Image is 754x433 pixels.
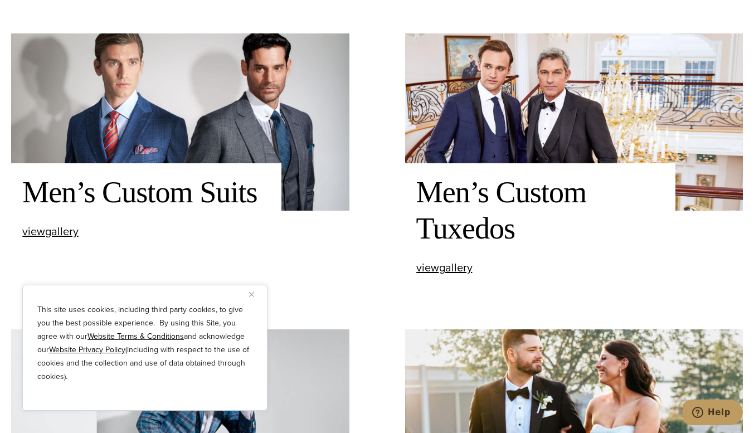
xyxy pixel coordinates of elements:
[22,226,79,237] a: viewgallery
[11,33,349,211] img: Two clients in wedding suits. One wearing a double breasted blue paid suit with orange tie. One w...
[22,223,79,240] span: view gallery
[405,33,743,211] img: 2 models wearing bespoke wedding tuxedos. One wearing black single breasted peak lapel and one we...
[22,174,270,211] h2: Men’s Custom Suits
[416,259,473,276] span: view gallery
[416,174,664,247] h2: Men’s Custom Tuxedos
[416,262,473,274] a: viewgallery
[249,288,262,301] button: Close
[37,303,252,383] p: This site uses cookies, including third party cookies, to give you the best possible experience. ...
[683,400,743,427] iframe: Opens a widget where you can chat to one of our agents
[87,330,184,342] a: Website Terms & Conditions
[49,344,125,356] a: Website Privacy Policy
[249,292,254,297] img: Close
